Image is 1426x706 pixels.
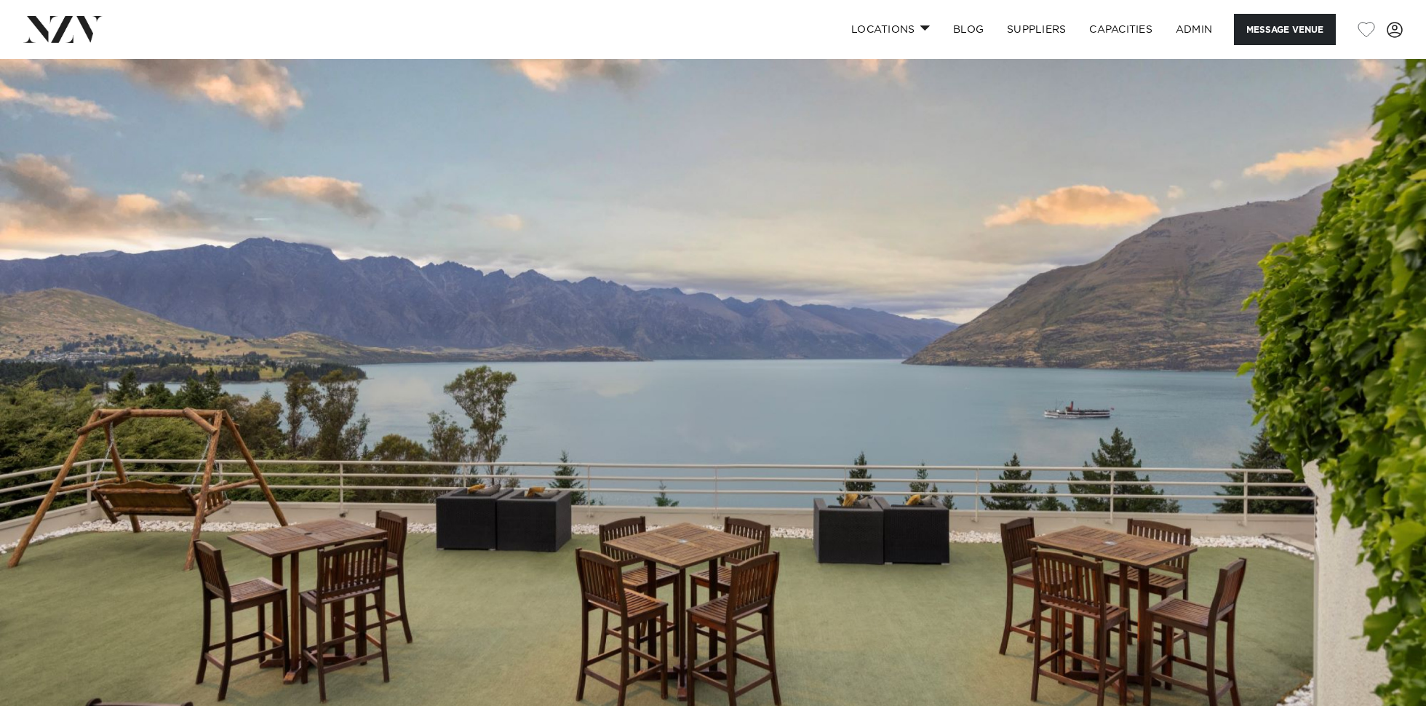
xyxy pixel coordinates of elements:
img: nzv-logo.png [23,16,103,42]
a: SUPPLIERS [995,14,1078,45]
a: ADMIN [1164,14,1224,45]
a: Locations [840,14,941,45]
a: Capacities [1078,14,1164,45]
a: BLOG [941,14,995,45]
button: Message Venue [1234,14,1336,45]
